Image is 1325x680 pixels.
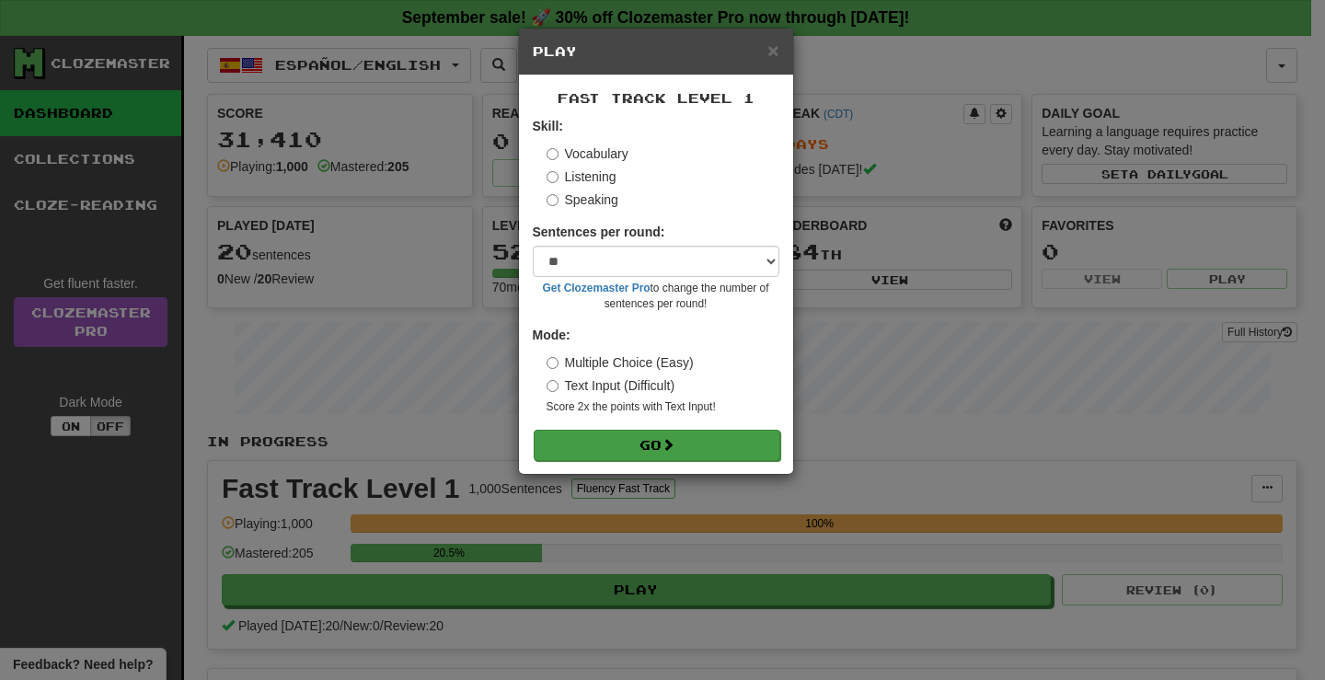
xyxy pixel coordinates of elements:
input: Multiple Choice (Easy) [547,357,559,369]
input: Speaking [547,194,559,206]
strong: Mode: [533,328,570,342]
small: to change the number of sentences per round! [533,281,779,312]
label: Multiple Choice (Easy) [547,353,694,372]
input: Listening [547,171,559,183]
label: Vocabulary [547,144,628,163]
a: Get Clozemaster Pro [543,282,651,294]
label: Listening [547,167,616,186]
strong: Skill: [533,119,563,133]
label: Speaking [547,190,618,209]
button: Go [534,430,780,461]
input: Vocabulary [547,148,559,160]
span: × [767,40,778,61]
label: Sentences per round: [533,223,665,241]
h5: Play [533,42,779,61]
button: Close [767,40,778,60]
input: Text Input (Difficult) [547,380,559,392]
label: Text Input (Difficult) [547,376,675,395]
small: Score 2x the points with Text Input ! [547,399,779,415]
span: Fast Track Level 1 [558,90,755,106]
